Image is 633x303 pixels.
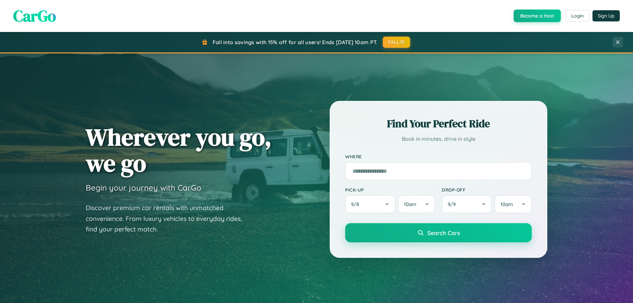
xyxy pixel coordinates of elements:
[398,195,435,213] button: 10am
[351,201,362,207] span: 9 / 8
[86,202,251,235] p: Discover premium car rentals with unmatched convenience. From luxury vehicles to everyday rides, ...
[442,195,492,213] button: 9/9
[86,183,201,193] h3: Begin your journey with CarGo
[427,229,460,236] span: Search Cars
[13,5,56,27] span: CarGo
[345,154,532,159] label: Where
[448,201,459,207] span: 9 / 9
[345,195,395,213] button: 9/8
[404,201,416,207] span: 10am
[495,195,532,213] button: 10am
[345,223,532,242] button: Search Cars
[345,116,532,131] h2: Find Your Perfect Ride
[213,39,378,45] span: Fall into savings with 15% off for all users! Ends [DATE] 10am PT.
[500,201,513,207] span: 10am
[514,10,561,22] button: Become a Host
[383,37,410,48] button: FALL15
[86,124,272,176] h1: Wherever you go, we go
[345,134,532,144] p: Book in minutes, drive in style
[592,10,620,21] button: Sign Up
[566,10,589,22] button: Login
[345,187,435,193] label: Pick-up
[442,187,532,193] label: Drop-off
